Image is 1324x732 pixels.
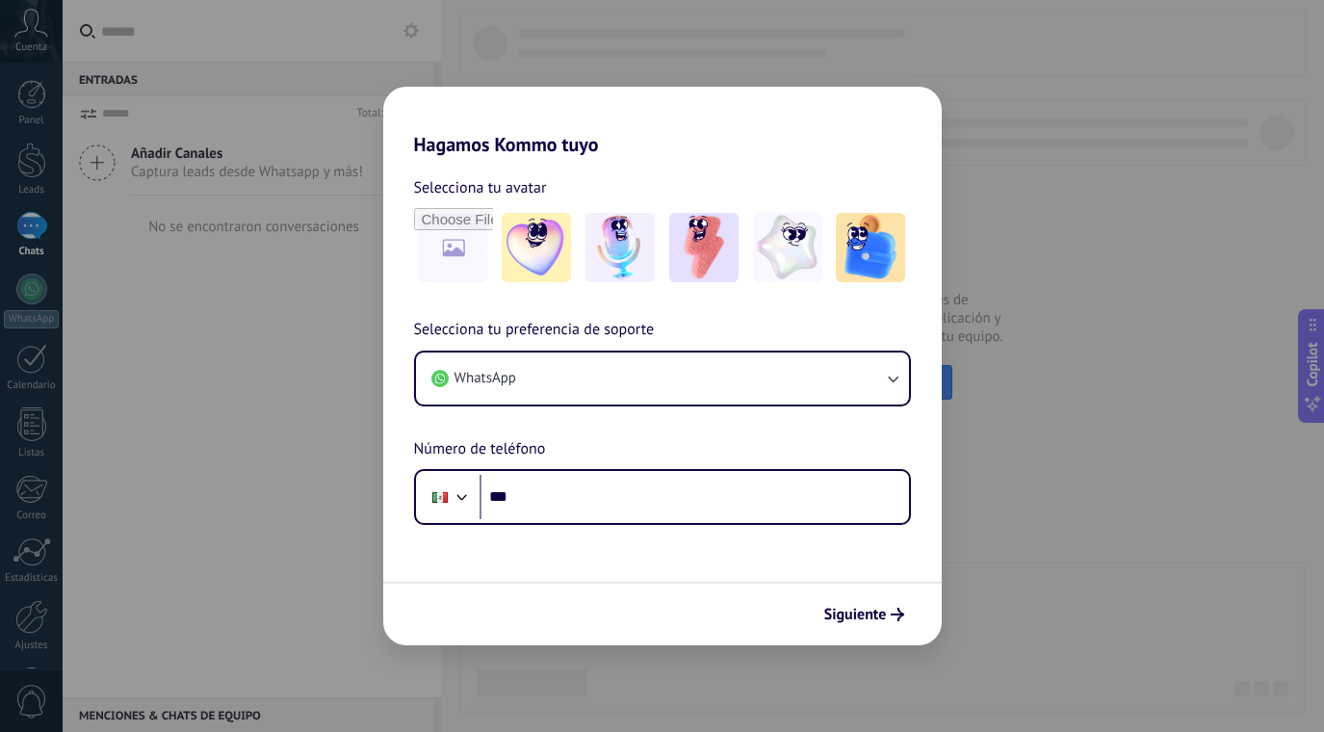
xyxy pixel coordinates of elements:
[585,213,655,282] img: -2.jpeg
[669,213,739,282] img: -3.jpeg
[502,213,571,282] img: -1.jpeg
[816,598,913,631] button: Siguiente
[824,608,887,621] span: Siguiente
[454,369,516,388] span: WhatsApp
[383,87,942,156] h2: Hagamos Kommo tuyo
[414,175,547,200] span: Selecciona tu avatar
[422,477,458,517] div: Mexico: + 52
[836,213,905,282] img: -5.jpeg
[414,318,655,343] span: Selecciona tu preferencia de soporte
[416,353,909,405] button: WhatsApp
[753,213,822,282] img: -4.jpeg
[414,437,546,462] span: Número de teléfono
